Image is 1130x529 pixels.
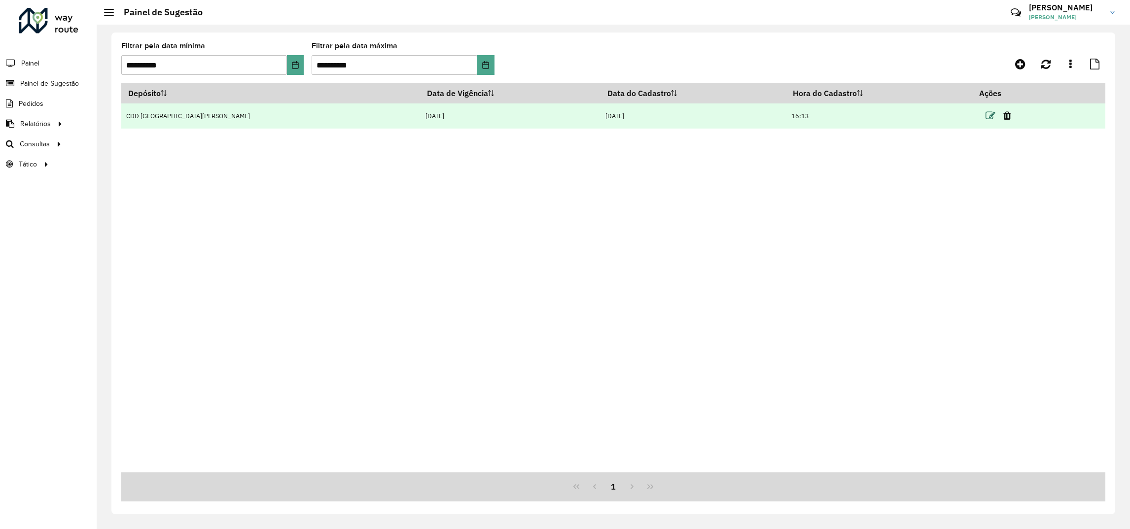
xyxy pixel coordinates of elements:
[121,103,421,129] td: CDD [GEOGRAPHIC_DATA][PERSON_NAME]
[19,159,37,169] span: Tático
[421,83,600,103] th: Data de Vigência
[1005,2,1026,23] a: Contato Rápido
[19,99,43,109] span: Pedidos
[287,55,304,75] button: Choose Date
[121,40,205,52] label: Filtrar pela data mínima
[20,119,51,129] span: Relatórios
[1029,3,1103,12] h3: [PERSON_NAME]
[121,83,421,103] th: Depósito
[1003,109,1011,122] a: Excluir
[421,103,600,129] td: [DATE]
[20,139,50,149] span: Consultas
[312,40,397,52] label: Filtrar pela data máxima
[986,109,995,122] a: Editar
[477,55,494,75] button: Choose Date
[1029,13,1103,22] span: [PERSON_NAME]
[973,83,1032,103] th: Ações
[20,78,79,89] span: Painel de Sugestão
[786,83,973,103] th: Hora do Cadastro
[114,7,203,18] h2: Painel de Sugestão
[604,477,623,496] button: 1
[600,103,786,129] td: [DATE]
[786,103,973,129] td: 16:13
[21,58,39,68] span: Painel
[600,83,786,103] th: Data do Cadastro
